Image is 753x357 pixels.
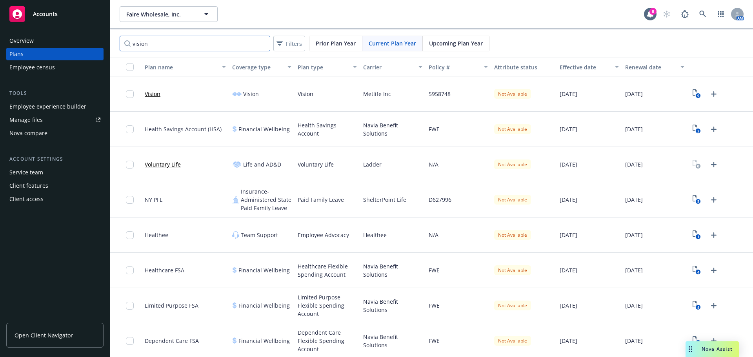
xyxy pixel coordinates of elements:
a: Upload Plan Documents [708,158,720,171]
a: Upload Plan Documents [708,194,720,206]
div: Not Available [494,265,531,275]
span: Voluntary Life [298,160,334,169]
div: Manage files [9,114,43,126]
span: [DATE] [625,125,643,133]
button: Policy # [426,58,491,76]
span: [DATE] [625,301,643,310]
input: Toggle Row Selected [126,337,134,345]
span: Paid Family Leave [298,196,344,204]
span: N/A [429,231,438,239]
a: Plans [6,48,104,60]
span: FWE [429,125,440,133]
button: Plan name [142,58,229,76]
a: Upload Plan Documents [708,88,720,100]
div: Not Available [494,230,531,240]
a: Start snowing [659,6,675,22]
input: Toggle Row Selected [126,125,134,133]
span: FWE [429,337,440,345]
input: Toggle Row Selected [126,161,134,169]
a: Overview [6,34,104,47]
a: View Plan Documents [691,88,703,100]
span: Metlife Inc [363,90,391,98]
button: Renewal date [622,58,688,76]
span: Healthcare Flexible Spending Account [298,262,357,279]
span: Accounts [33,11,58,17]
div: Account settings [6,155,104,163]
span: Upcoming Plan Year [429,39,483,47]
div: Policy # [429,63,479,71]
span: [DATE] [560,160,577,169]
button: Effective date [557,58,622,76]
div: Not Available [494,336,531,346]
button: Coverage type [229,58,295,76]
a: View Plan Documents [691,335,703,347]
span: [DATE] [625,196,643,204]
span: Team Support [241,231,278,239]
div: Employee experience builder [9,100,86,113]
a: Upload Plan Documents [708,335,720,347]
a: Switch app [713,6,729,22]
span: [DATE] [560,90,577,98]
div: Tools [6,89,104,97]
span: FWE [429,266,440,274]
input: Toggle Row Selected [126,196,134,204]
span: Open Client Navigator [15,331,73,339]
span: Dependent Care FSA [145,337,199,345]
div: Employee census [9,61,55,74]
div: Not Available [494,124,531,134]
a: View Plan Documents [691,229,703,241]
div: Drag to move [686,341,695,357]
a: Nova compare [6,127,104,140]
span: [DATE] [625,231,643,239]
span: Healthee [363,231,387,239]
div: Not Available [494,159,531,169]
span: Healthcare FSA [145,266,184,274]
input: Search by name [120,36,270,51]
span: Current Plan Year [369,39,416,47]
span: Navia Benefit Solutions [363,297,422,314]
button: Plan type [295,58,360,76]
span: NY PFL [145,196,162,204]
span: Prior Plan Year [316,39,356,47]
a: Accounts [6,3,104,25]
a: View Plan Documents [691,158,703,171]
a: Employee experience builder [6,100,104,113]
span: [DATE] [560,125,577,133]
span: [DATE] [560,196,577,204]
text: 2 [697,129,699,134]
div: Client features [9,179,48,192]
span: Filters [286,40,302,48]
span: Limited Purpose Flexible Spending Account [298,293,357,318]
text: 1 [697,234,699,239]
input: Toggle Row Selected [126,266,134,274]
a: Vision [145,90,160,98]
a: Client access [6,193,104,205]
span: [DATE] [625,266,643,274]
button: Filters [273,36,305,51]
a: Upload Plan Documents [708,264,720,277]
a: Report a Bug [677,6,693,22]
button: Faire Wholesale, Inc. [120,6,218,22]
span: Health Savings Account [298,121,357,138]
a: Client features [6,179,104,192]
div: Nova compare [9,127,47,140]
span: Navia Benefit Solutions [363,121,422,138]
div: Not Available [494,301,531,310]
button: Nova Assist [686,341,739,357]
button: Attribute status [491,58,557,76]
span: Vision [298,90,313,98]
div: 8 [649,8,657,15]
text: 4 [697,305,699,310]
div: Attribute status [494,63,553,71]
span: Limited Purpose FSA [145,301,198,310]
a: Employee census [6,61,104,74]
div: Service team [9,166,43,179]
span: [DATE] [625,337,643,345]
span: Life and AD&D [243,160,281,169]
span: ShelterPoint Life [363,196,406,204]
span: [DATE] [560,231,577,239]
span: [DATE] [560,301,577,310]
span: Vision [243,90,259,98]
button: Carrier [360,58,426,76]
a: View Plan Documents [691,123,703,136]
